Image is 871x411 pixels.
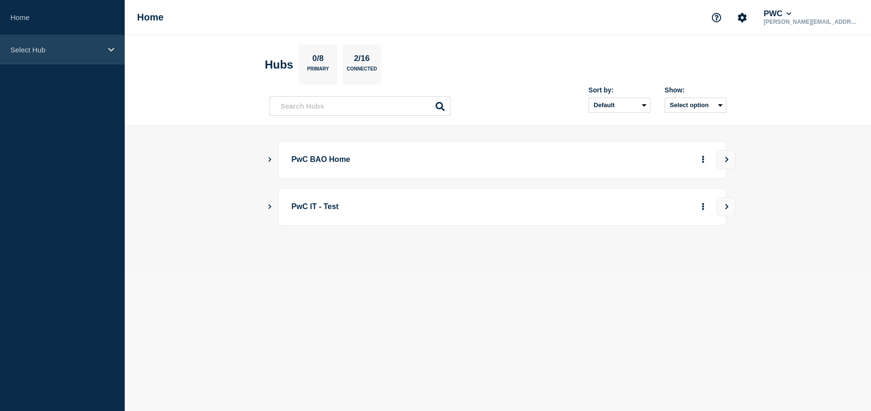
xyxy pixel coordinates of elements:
[664,86,726,94] div: Show:
[706,8,726,28] button: Support
[307,66,329,76] p: Primary
[664,98,726,113] button: Select option
[346,66,376,76] p: Connected
[716,150,735,169] button: View
[732,8,752,28] button: Account settings
[309,54,327,66] p: 0/8
[762,9,793,19] button: PWC
[265,58,293,71] h2: Hubs
[716,197,735,216] button: View
[267,156,272,163] button: Show Connected Hubs
[350,54,373,66] p: 2/16
[291,151,554,169] p: PwC BAO Home
[267,203,272,211] button: Show Connected Hubs
[588,98,650,113] select: Sort by
[269,96,450,116] input: Search Hubs
[291,198,554,216] p: PwC IT - Test
[137,12,164,23] h1: Home
[697,151,709,169] button: More actions
[10,46,102,54] p: Select Hub
[762,19,861,25] p: [PERSON_NAME][EMAIL_ADDRESS][DOMAIN_NAME]
[697,198,709,216] button: More actions
[588,86,650,94] div: Sort by:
